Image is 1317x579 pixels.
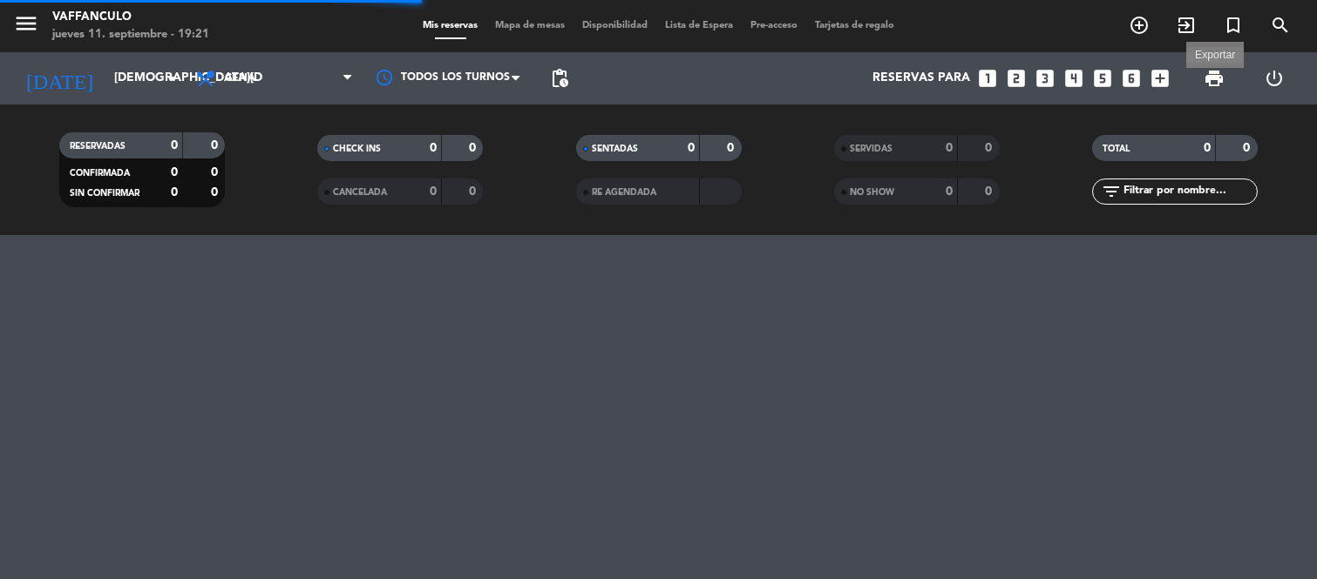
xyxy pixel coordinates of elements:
strong: 0 [688,142,695,154]
strong: 0 [946,185,953,198]
i: turned_in_not [1223,15,1244,36]
span: SERVIDAS [850,145,893,153]
span: SENTADAS [592,145,638,153]
span: Disponibilidad [574,21,656,30]
i: looks_two [1005,67,1028,90]
strong: 0 [171,186,178,199]
span: CHECK INS [333,145,381,153]
strong: 0 [211,166,221,178]
strong: 0 [727,142,737,154]
strong: 0 [469,142,479,154]
span: SIN CONFIRMAR [70,189,139,198]
strong: 0 [985,185,995,198]
span: print [1204,68,1225,89]
span: CANCELADA [333,188,387,197]
strong: 0 [211,186,221,199]
strong: 0 [171,139,178,151]
i: exit_to_app [1176,15,1197,36]
span: NO SHOW [850,188,894,197]
span: Pre-acceso [742,21,806,30]
i: looks_4 [1062,67,1085,90]
strong: 0 [430,142,437,154]
div: Vaffanculo [52,9,209,26]
span: Reservas para [872,71,970,85]
span: TOTAL [1103,145,1130,153]
i: add_circle_outline [1129,15,1150,36]
i: filter_list [1101,181,1122,202]
strong: 0 [211,139,221,151]
strong: 0 [1204,142,1211,154]
div: jueves 11. septiembre - 19:21 [52,26,209,44]
i: arrow_drop_down [162,68,183,89]
span: RESERVADAS [70,142,126,151]
strong: 0 [946,142,953,154]
span: Mis reservas [414,21,486,30]
strong: 0 [985,142,995,154]
strong: 0 [171,166,178,178]
div: Exportar [1186,47,1244,63]
input: Filtrar por nombre... [1122,182,1257,201]
strong: 0 [469,185,479,198]
span: Mapa de mesas [486,21,574,30]
i: add_box [1149,67,1171,90]
div: LOG OUT [1244,52,1304,104]
span: RE AGENDADA [592,188,656,197]
i: looks_one [976,67,999,90]
i: looks_3 [1034,67,1056,90]
i: search [1270,15,1291,36]
span: CONFIRMADA [70,169,130,178]
i: menu [13,10,39,37]
strong: 0 [430,185,437,198]
span: pending_actions [549,68,570,89]
i: [DATE] [13,59,105,98]
span: Tarjetas de regalo [806,21,903,30]
button: menu [13,10,39,43]
i: power_settings_new [1264,68,1285,89]
strong: 0 [1243,142,1253,154]
span: Lista de Espera [656,21,742,30]
i: looks_6 [1120,67,1143,90]
i: looks_5 [1091,67,1114,90]
span: Cena [225,72,255,84]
